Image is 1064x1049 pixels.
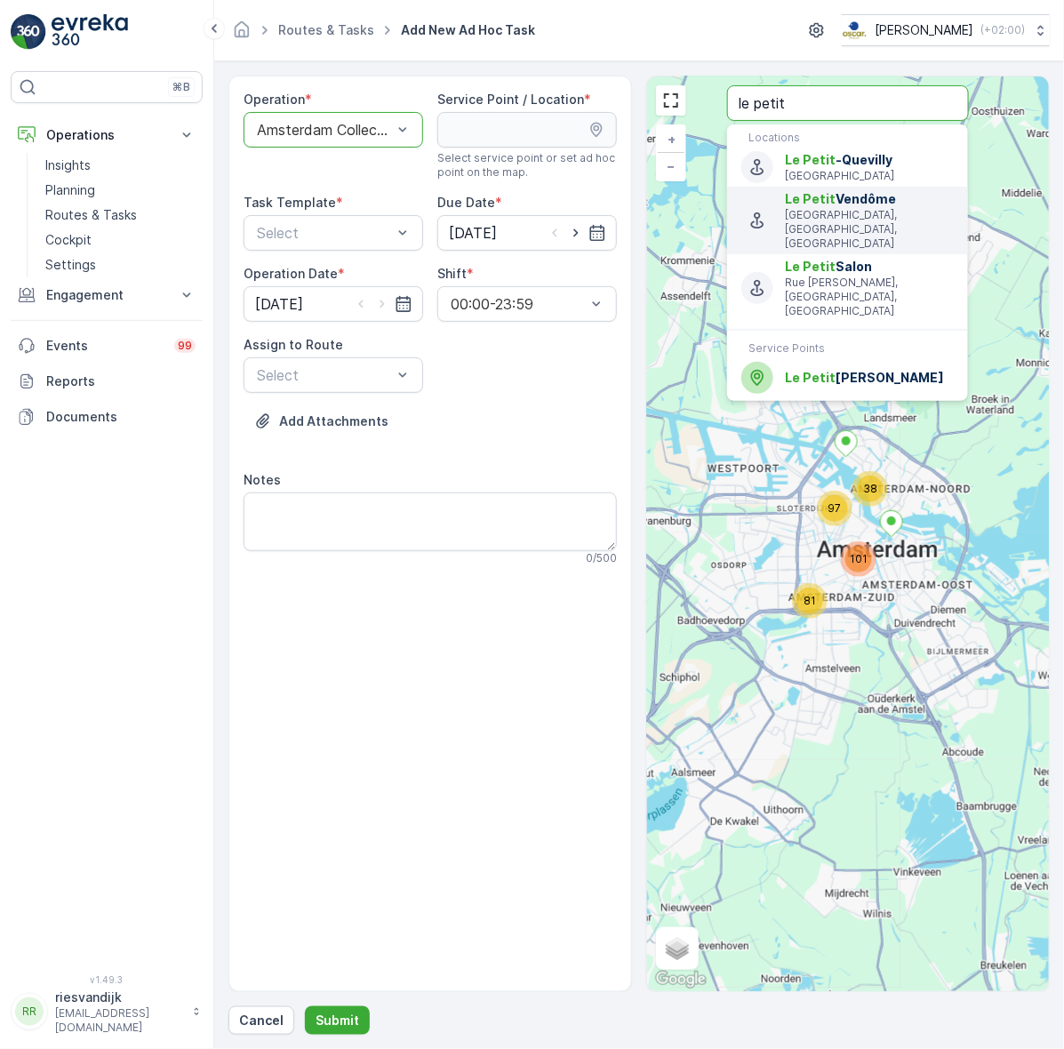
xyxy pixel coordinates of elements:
[668,158,676,173] span: −
[785,152,836,167] span: Le Petit
[804,594,816,607] span: 81
[785,208,954,251] p: [GEOGRAPHIC_DATA], [GEOGRAPHIC_DATA], [GEOGRAPHIC_DATA]
[38,153,203,178] a: Insights
[652,968,710,991] a: Open this area in Google Maps (opens a new window)
[828,501,842,515] span: 97
[785,259,836,274] span: Le Petit
[46,372,196,390] p: Reports
[244,266,338,281] label: Operation Date
[279,412,388,430] p: Add Attachments
[785,369,954,387] span: [PERSON_NAME]
[45,156,91,174] p: Insights
[55,1006,183,1035] p: [EMAIL_ADDRESS][DOMAIN_NAME]
[244,407,399,436] button: Upload File
[863,482,877,495] span: 38
[244,286,423,322] input: dd/mm/yyyy
[852,471,888,507] div: 38
[785,191,836,206] span: Le Petit
[257,364,392,386] p: Select
[278,22,374,37] a: Routes & Tasks
[785,169,954,183] p: [GEOGRAPHIC_DATA]
[228,1006,294,1035] button: Cancel
[15,997,44,1026] div: RR
[850,552,868,565] span: 101
[658,929,697,968] a: Layers
[437,151,617,180] span: Select service point or set ad hoc point on the map.
[11,277,203,313] button: Engagement
[46,337,164,355] p: Events
[437,215,617,251] input: dd/mm/yyyy
[38,228,203,252] a: Cockpit
[45,231,92,249] p: Cockpit
[305,1006,370,1035] button: Submit
[875,21,973,39] p: [PERSON_NAME]
[11,974,203,985] span: v 1.49.3
[668,132,676,147] span: +
[980,23,1025,37] p: ( +02:00 )
[11,117,203,153] button: Operations
[437,266,467,281] label: Shift
[46,408,196,426] p: Documents
[316,1012,359,1029] p: Submit
[658,153,684,180] a: Zoom Out
[45,181,95,199] p: Planning
[55,989,183,1006] p: riesvandijk
[727,85,968,121] input: Search address or service points
[841,541,876,577] div: 101
[785,190,954,208] span: Vendôme
[785,258,954,276] span: Salon
[11,364,203,399] a: Reports
[244,337,343,352] label: Assign to Route
[45,206,137,224] p: Routes & Tasks
[38,178,203,203] a: Planning
[658,87,684,114] a: View Fullscreen
[727,124,968,401] ul: Menu
[172,80,190,94] p: ⌘B
[11,989,203,1035] button: RRriesvandijk[EMAIL_ADDRESS][DOMAIN_NAME]
[785,276,954,318] p: Rue [PERSON_NAME], [GEOGRAPHIC_DATA], [GEOGRAPHIC_DATA]
[437,195,495,210] label: Due Date
[244,472,281,487] label: Notes
[658,126,684,153] a: Zoom In
[257,222,392,244] p: Select
[785,151,954,169] span: -Quevilly
[842,14,1050,46] button: [PERSON_NAME](+02:00)
[785,370,836,385] span: Le Petit
[11,399,203,435] a: Documents
[586,551,617,565] p: 0 / 500
[397,21,539,39] span: Add New Ad Hoc Task
[842,20,868,40] img: basis-logo_rgb2x.png
[748,341,947,356] p: Service Points
[46,286,167,304] p: Engagement
[11,14,46,50] img: logo
[178,339,192,353] p: 99
[38,203,203,228] a: Routes & Tasks
[437,92,584,107] label: Service Point / Location
[46,126,167,144] p: Operations
[11,328,203,364] a: Events99
[244,92,305,107] label: Operation
[792,583,828,619] div: 81
[817,491,852,526] div: 97
[652,968,710,991] img: Google
[52,14,128,50] img: logo_light-DOdMpM7g.png
[748,131,947,145] p: Locations
[38,252,203,277] a: Settings
[244,195,336,210] label: Task Template
[232,27,252,42] a: Homepage
[45,256,96,274] p: Settings
[239,1012,284,1029] p: Cancel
